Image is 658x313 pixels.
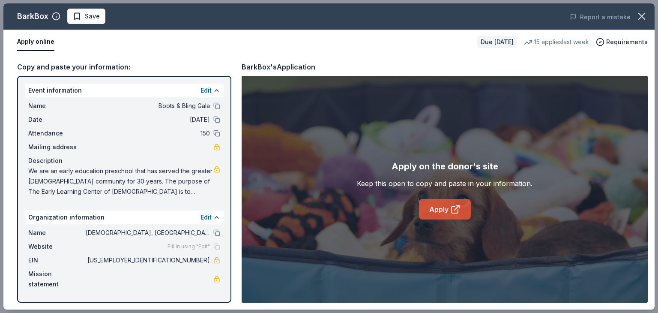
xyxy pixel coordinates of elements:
a: Apply [419,199,471,220]
button: Edit [200,85,212,96]
span: [DEMOGRAPHIC_DATA], [GEOGRAPHIC_DATA] [86,228,210,238]
div: Organization information [25,211,224,224]
div: Copy and paste your information: [17,61,231,72]
div: BarkBox's Application [242,61,315,72]
span: Requirements [606,37,648,47]
div: Description [28,156,220,166]
span: Boots & Bling Gala [86,101,210,111]
span: Mission statement [28,269,86,289]
span: Save [85,11,100,21]
span: Mailing address [28,142,86,152]
span: 150 [86,128,210,138]
button: Edit [200,212,212,223]
div: Apply on the donor's site [392,160,498,173]
span: Name [28,228,86,238]
div: Due [DATE] [477,36,517,48]
button: Apply online [17,33,54,51]
button: Report a mistake [570,12,631,22]
div: Keep this open to copy and paste in your information. [357,178,532,189]
span: EIN [28,255,86,265]
span: Attendance [28,128,86,138]
span: Fill in using "Edit" [167,243,210,250]
button: Requirements [596,37,648,47]
span: [DATE] [86,114,210,125]
div: BarkBox [17,9,48,23]
span: Website [28,241,86,252]
div: Event information [25,84,224,97]
span: Name [28,101,86,111]
span: Date [28,114,86,125]
span: [US_EMPLOYER_IDENTIFICATION_NUMBER] [86,255,210,265]
button: Save [67,9,105,24]
span: We are an early education preschool that has served the greater [DEMOGRAPHIC_DATA] community for ... [28,166,213,197]
div: 15 applies last week [524,37,589,47]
